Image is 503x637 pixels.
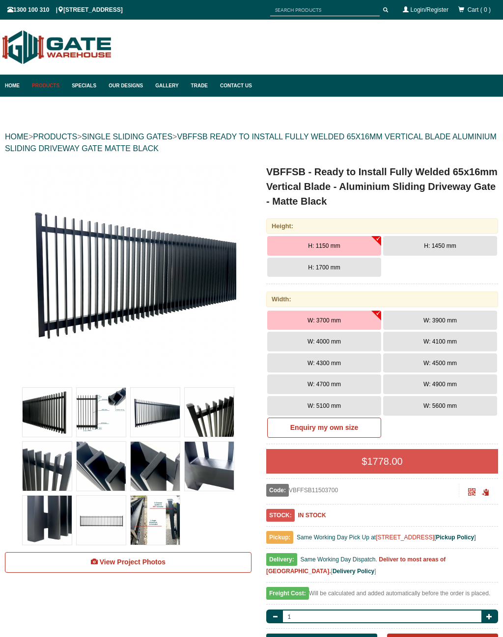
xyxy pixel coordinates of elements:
[383,353,497,373] button: W: 4500 mm
[307,402,341,409] span: W: 5100 mm
[423,402,457,409] span: W: 5600 mm
[266,218,498,234] div: Height:
[266,531,293,544] span: Pickup:
[5,133,497,153] a: VBFFSB READY TO INSTALL FULLY WELDED 65X16MM VERTICAL BLADE ALUMINIUM SLIDING DRIVEWAY GATE MATTE...
[298,512,326,519] b: IN STOCK
[307,360,341,367] span: W: 4300 mm
[5,75,27,97] a: Home
[7,6,123,13] span: 1300 100 310 | [STREET_ADDRESS]
[482,489,489,496] span: Click to copy the URL
[267,396,381,416] button: W: 5100 mm
[290,424,358,431] b: Enquiry my own size
[266,164,498,209] h1: VBFFSB - Ready to Install Fully Welded 65x16mm Vertical Blade - Aluminium Sliding Driveway Gate -...
[266,449,498,474] div: $
[23,388,72,437] img: VBFFSB - Ready to Install Fully Welded 65x16mm Vertical Blade - Aluminium Sliding Driveway Gate -...
[131,496,180,545] img: VBFFSB - Ready to Install Fully Welded 65x16mm Vertical Blade - Aluminium Sliding Driveway Gate -...
[468,6,491,13] span: Cart ( 0 )
[67,75,104,97] a: Specials
[383,374,497,394] button: W: 4900 mm
[77,496,126,545] img: VBFFSB - Ready to Install Fully Welded 65x16mm Vertical Blade - Aluminium Sliding Driveway Gate -...
[23,442,72,491] img: VBFFSB - Ready to Install Fully Welded 65x16mm Vertical Blade - Aluminium Sliding Driveway Gate -...
[185,442,234,491] img: VBFFSB - Ready to Install Fully Welded 65x16mm Vertical Blade - Aluminium Sliding Driveway Gate -...
[267,332,381,351] button: W: 4000 mm
[411,6,448,13] a: Login/Register
[383,236,497,256] button: H: 1450 mm
[266,292,498,307] div: Width:
[267,418,381,438] a: Enquiry my own size
[131,388,180,437] img: VBFFSB - Ready to Install Fully Welded 65x16mm Vertical Blade - Aluminium Sliding Driveway Gate -...
[423,338,457,345] span: W: 4100 mm
[20,164,236,380] img: VBFFSB - Ready to Install Fully Welded 65x16mm Vertical Blade - Aluminium Sliding Driveway Gate -...
[5,133,28,141] a: HOME
[307,381,341,388] span: W: 4700 mm
[100,558,166,566] span: View Project Photos
[300,556,377,563] span: Same Working Day Dispatch.
[266,484,459,497] div: VBFFSB11503700
[77,388,126,437] img: VBFFSB - Ready to Install Fully Welded 65x16mm Vertical Blade - Aluminium Sliding Driveway Gate -...
[308,242,340,249] span: H: 1150 mm
[215,75,252,97] a: Contact Us
[82,133,172,141] a: SINGLE SLIDING GATES
[33,133,77,141] a: PRODUCTS
[383,332,497,351] button: W: 4100 mm
[423,360,457,367] span: W: 4500 mm
[270,4,380,16] input: SEARCH PRODUCTS
[436,534,474,541] a: Pickup Policy
[424,242,456,249] span: H: 1450 mm
[77,442,126,491] img: VBFFSB - Ready to Install Fully Welded 65x16mm Vertical Blade - Aluminium Sliding Driveway Gate -...
[333,568,374,575] a: Delivery Policy
[104,75,150,97] a: Our Designs
[308,264,340,271] span: H: 1700 mm
[267,258,381,277] button: H: 1700 mm
[423,317,457,324] span: W: 3900 mm
[383,396,497,416] button: W: 5600 mm
[27,75,67,97] a: Products
[267,311,381,330] button: W: 3700 mm
[266,587,498,605] div: Will be calculated and added automatically before the order is placed.
[185,388,234,437] img: VBFFSB - Ready to Install Fully Welded 65x16mm Vertical Blade - Aluminium Sliding Driveway Gate -...
[266,484,289,497] span: Code:
[267,374,381,394] button: W: 4700 mm
[131,442,180,491] img: VBFFSB - Ready to Install Fully Welded 65x16mm Vertical Blade - Aluminium Sliding Driveway Gate -...
[266,587,309,600] span: Freight Cost:
[468,490,475,497] a: Click to enlarge and scan to share.
[23,496,72,545] img: VBFFSB - Ready to Install Fully Welded 65x16mm Vertical Blade - Aluminium Sliding Driveway Gate -...
[267,236,381,256] button: H: 1150 mm
[297,534,476,541] span: Same Working Day Pick Up at [ ]
[6,164,251,380] a: VBFFSB - Ready to Install Fully Welded 65x16mm Vertical Blade - Aluminium Sliding Driveway Gate -...
[307,317,341,324] span: W: 3700 mm
[5,552,251,573] a: View Project Photos
[5,121,498,164] div: > > >
[383,311,497,330] button: W: 3900 mm
[186,75,215,97] a: Trade
[376,534,434,541] a: [STREET_ADDRESS]
[367,456,402,467] span: 1778.00
[307,338,341,345] span: W: 4000 mm
[150,75,186,97] a: Gallery
[266,509,295,522] span: STOCK:
[267,353,381,373] button: W: 4300 mm
[266,553,297,566] span: Delivery:
[423,381,457,388] span: W: 4900 mm
[266,554,498,583] div: [ ]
